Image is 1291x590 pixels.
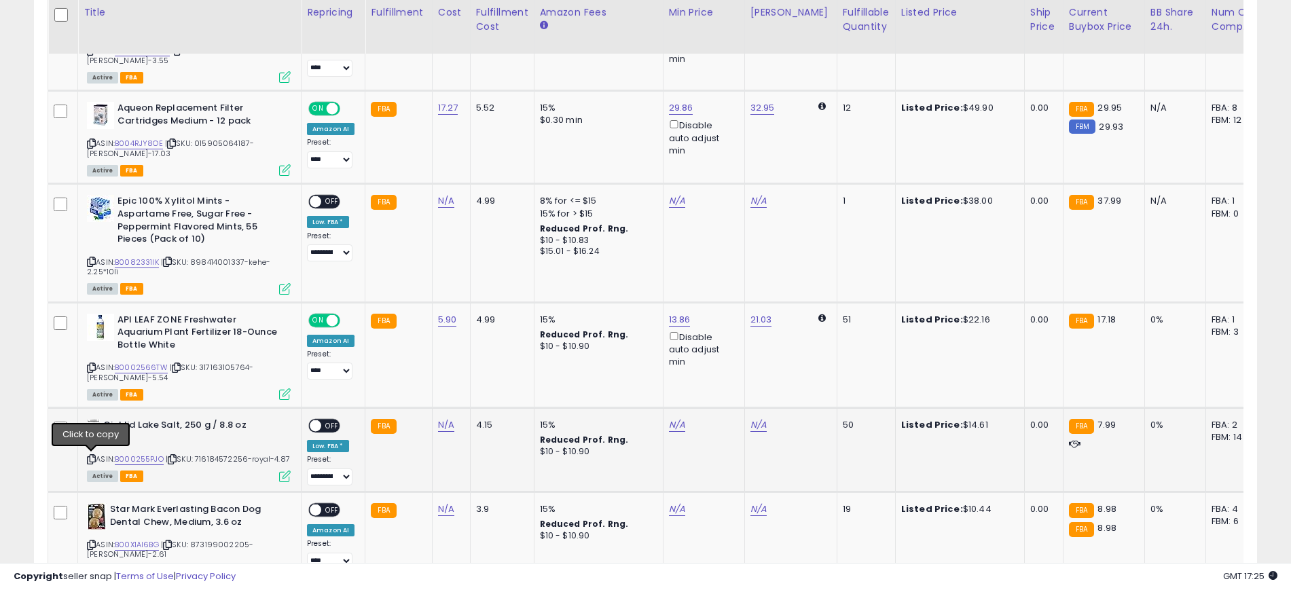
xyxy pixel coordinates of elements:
[1150,5,1200,34] div: BB Share 24h.
[669,502,685,516] a: N/A
[901,194,963,207] b: Listed Price:
[669,5,739,20] div: Min Price
[669,117,734,157] div: Disable auto adjust min
[1069,5,1139,34] div: Current Buybox Price
[371,195,396,210] small: FBA
[1212,431,1256,443] div: FBM: 14
[371,503,396,518] small: FBA
[1150,419,1195,431] div: 0%
[307,539,354,570] div: Preset:
[371,5,426,20] div: Fulfillment
[87,362,253,382] span: | SKU: 317163105764-[PERSON_NAME]-5.54
[669,101,693,115] a: 29.86
[750,502,767,516] a: N/A
[87,314,291,399] div: ASIN:
[1212,195,1256,207] div: FBA: 1
[87,195,291,293] div: ASIN:
[310,314,327,326] span: ON
[1069,195,1094,210] small: FBA
[540,419,653,431] div: 15%
[1212,114,1256,126] div: FBM: 12
[669,194,685,208] a: N/A
[371,419,396,434] small: FBA
[87,72,118,84] span: All listings currently available for purchase on Amazon
[540,518,629,530] b: Reduced Prof. Rng.
[321,504,343,516] span: OFF
[115,257,159,268] a: B0082331IK
[120,471,143,482] span: FBA
[438,418,454,432] a: N/A
[310,103,327,115] span: ON
[1212,102,1256,114] div: FBA: 8
[87,471,118,482] span: All listings currently available for purchase on Amazon
[540,235,653,246] div: $10 - $10.83
[1069,102,1094,117] small: FBA
[901,5,1019,20] div: Listed Price
[750,101,775,115] a: 32.95
[115,454,164,465] a: B000255PJO
[901,419,1014,431] div: $14.61
[117,195,283,248] b: Epic 100% Xylitol Mints - Aspartame Free, Sugar Free - Peppermint Flavored Mints, 55 Pieces (Pack...
[176,570,236,583] a: Privacy Policy
[476,314,524,326] div: 4.99
[1212,208,1256,220] div: FBM: 0
[476,419,524,431] div: 4.15
[1030,503,1053,515] div: 0.00
[1097,521,1116,534] span: 8.98
[843,5,890,34] div: Fulfillable Quantity
[1069,119,1095,134] small: FBM
[307,47,354,77] div: Preset:
[115,138,163,149] a: B004RJY8OE
[371,102,396,117] small: FBA
[901,418,963,431] b: Listed Price:
[669,313,691,327] a: 13.86
[1030,195,1053,207] div: 0.00
[843,102,885,114] div: 12
[438,5,465,20] div: Cost
[110,503,275,532] b: Star Mark Everlasting Bacon Dog Dental Chew, Medium, 3.6 oz
[818,314,826,322] i: Calculated using Dynamic Max Price.
[750,313,772,327] a: 21.03
[338,103,360,115] span: OFF
[540,314,653,326] div: 15%
[1069,503,1094,518] small: FBA
[750,418,767,432] a: N/A
[307,138,354,168] div: Preset:
[540,503,653,515] div: 15%
[307,350,354,380] div: Preset:
[843,195,885,207] div: 1
[540,20,548,32] small: Amazon Fees.
[901,503,1014,515] div: $10.44
[338,314,360,326] span: OFF
[1030,102,1053,114] div: 0.00
[87,389,118,401] span: All listings currently available for purchase on Amazon
[1069,522,1094,537] small: FBA
[307,123,354,135] div: Amazon AI
[87,314,114,341] img: 41sHXO+7FeL._SL40_.jpg
[1099,120,1123,133] span: 29.93
[843,419,885,431] div: 50
[321,196,343,208] span: OFF
[1150,314,1195,326] div: 0%
[307,455,354,485] div: Preset:
[87,503,291,576] div: ASIN:
[87,138,254,158] span: | SKU: 015905064187-[PERSON_NAME]-17.03
[87,419,291,481] div: ASIN:
[669,418,685,432] a: N/A
[1030,419,1053,431] div: 0.00
[901,313,963,326] b: Listed Price:
[669,329,734,369] div: Disable auto adjust min
[540,195,653,207] div: 8% for <= $15
[1097,418,1116,431] span: 7.99
[115,539,159,551] a: B00X1AI6BG
[540,102,653,114] div: 15%
[1069,419,1094,434] small: FBA
[87,419,100,446] img: 41aGxKUUbOL._SL40_.jpg
[307,232,354,262] div: Preset:
[1097,101,1122,114] span: 29.95
[901,101,963,114] b: Listed Price:
[1212,314,1256,326] div: FBA: 1
[540,341,653,352] div: $10 - $10.90
[818,102,826,111] i: Calculated using Dynamic Max Price.
[438,194,454,208] a: N/A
